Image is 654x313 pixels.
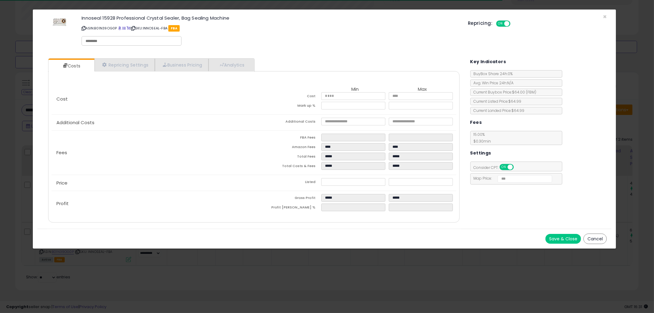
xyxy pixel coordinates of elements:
[208,59,254,71] a: Analytics
[50,16,69,29] img: 31vxuu72qpL._SL60_.jpg
[52,201,254,206] p: Profit
[470,58,506,66] h5: Key Indicators
[254,194,321,204] td: Gross Profit
[82,16,459,20] h3: Innoseal 15928 Professional Crystal Sealer, Bag Sealing Machine
[254,204,321,213] td: Profit [PERSON_NAME] %
[254,102,321,111] td: Mark up %
[155,59,208,71] a: Business Pricing
[254,162,321,172] td: Total Costs & Fees
[513,165,522,170] span: OFF
[52,150,254,155] p: Fees
[48,60,94,72] a: Costs
[471,176,553,181] span: Map Price:
[122,26,126,31] a: All offer listings
[471,99,522,104] span: Current Listed Price: $64.99
[82,23,459,33] p: ASIN: B01N39OG0P | SKU: INNOSEAL-FBA
[497,21,504,26] span: ON
[94,59,155,71] a: Repricing Settings
[127,26,130,31] a: Your listing only
[526,90,537,95] span: ( FBM )
[603,12,607,21] span: ×
[471,165,522,170] span: Consider CPT:
[254,143,321,153] td: Amazon Fees
[254,92,321,102] td: Cost
[471,80,514,86] span: Avg. Win Price 24h: N/A
[471,90,537,95] span: Current Buybox Price:
[118,26,121,31] a: BuyBox page
[468,21,492,26] h5: Repricing:
[321,87,389,92] th: Min
[583,234,607,244] button: Cancel
[545,234,581,244] button: Save & Close
[471,71,513,76] span: BuyBox Share 24h: 0%
[168,25,180,32] span: FBA
[512,90,537,95] span: $64.00
[389,87,456,92] th: Max
[471,132,491,144] span: 15.00 %
[510,21,519,26] span: OFF
[254,178,321,188] td: Listed
[471,139,491,144] span: $0.30 min
[254,134,321,143] td: FBA Fees
[254,118,321,127] td: Additional Costs
[471,108,525,113] span: Current Landed Price: $64.99
[470,149,491,157] h5: Settings
[254,153,321,162] td: Total Fees
[52,181,254,185] p: Price
[52,120,254,125] p: Additional Costs
[500,165,508,170] span: ON
[52,97,254,101] p: Cost
[470,119,482,126] h5: Fees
